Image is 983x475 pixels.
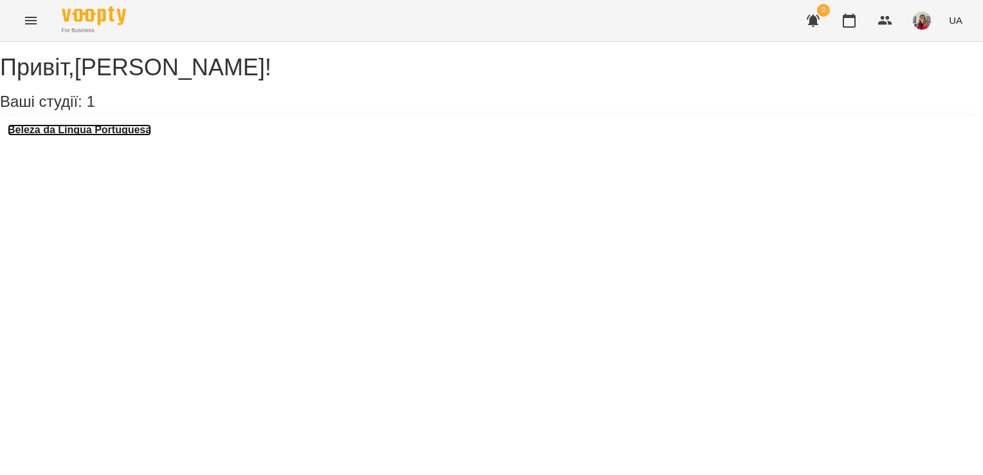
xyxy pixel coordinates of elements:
a: Beleza da Língua Portuguesa [8,124,151,136]
button: Menu [15,5,46,36]
span: 1 [86,93,95,110]
span: For Business [62,26,126,35]
img: eb3c061b4bf570e42ddae9077fa72d47.jpg [913,12,931,30]
span: UA [949,14,962,27]
button: UA [944,8,968,32]
span: 2 [817,4,830,17]
img: Voopty Logo [62,6,126,25]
